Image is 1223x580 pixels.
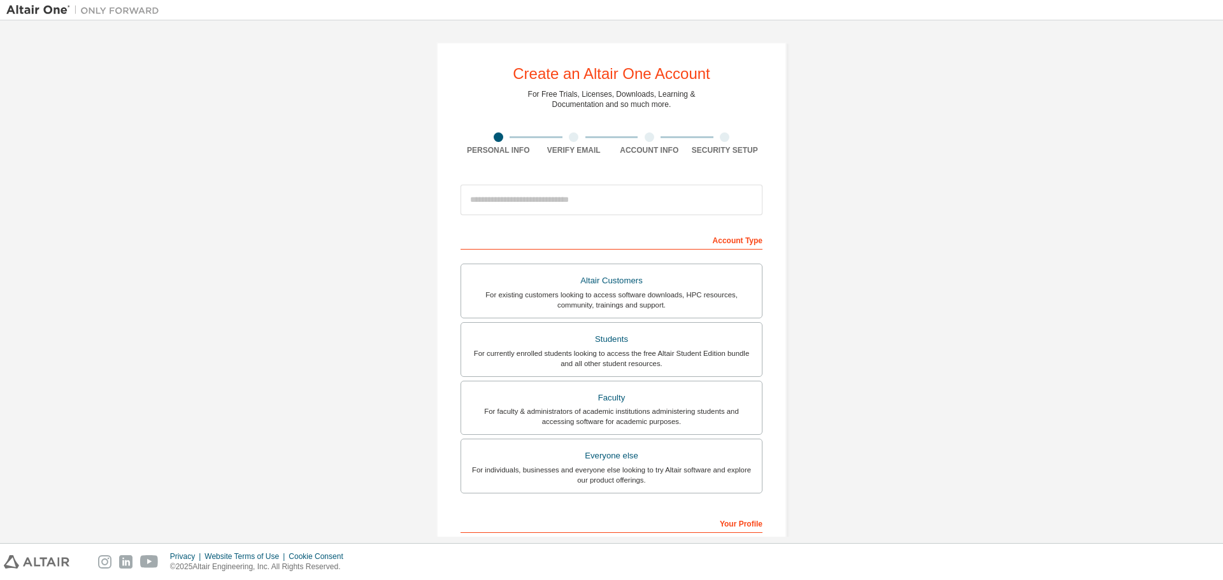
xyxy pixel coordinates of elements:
div: Altair Customers [469,272,754,290]
img: linkedin.svg [119,555,132,569]
img: altair_logo.svg [4,555,69,569]
div: Personal Info [461,145,536,155]
div: For faculty & administrators of academic institutions administering students and accessing softwa... [469,406,754,427]
div: Security Setup [687,145,763,155]
div: Students [469,330,754,348]
div: Privacy [170,551,204,562]
img: Altair One [6,4,166,17]
img: instagram.svg [98,555,111,569]
img: youtube.svg [140,555,159,569]
div: For currently enrolled students looking to access the free Altair Student Edition bundle and all ... [469,348,754,369]
div: Account Type [461,229,762,250]
div: Verify Email [536,145,612,155]
div: For existing customers looking to access software downloads, HPC resources, community, trainings ... [469,290,754,310]
div: Your Profile [461,513,762,533]
div: Create an Altair One Account [513,66,710,81]
div: Cookie Consent [289,551,350,562]
div: Website Terms of Use [204,551,289,562]
div: Account Info [611,145,687,155]
p: © 2025 Altair Engineering, Inc. All Rights Reserved. [170,562,351,572]
div: For Free Trials, Licenses, Downloads, Learning & Documentation and so much more. [528,89,696,110]
div: For individuals, businesses and everyone else looking to try Altair software and explore our prod... [469,465,754,485]
div: Faculty [469,389,754,407]
div: Everyone else [469,447,754,465]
